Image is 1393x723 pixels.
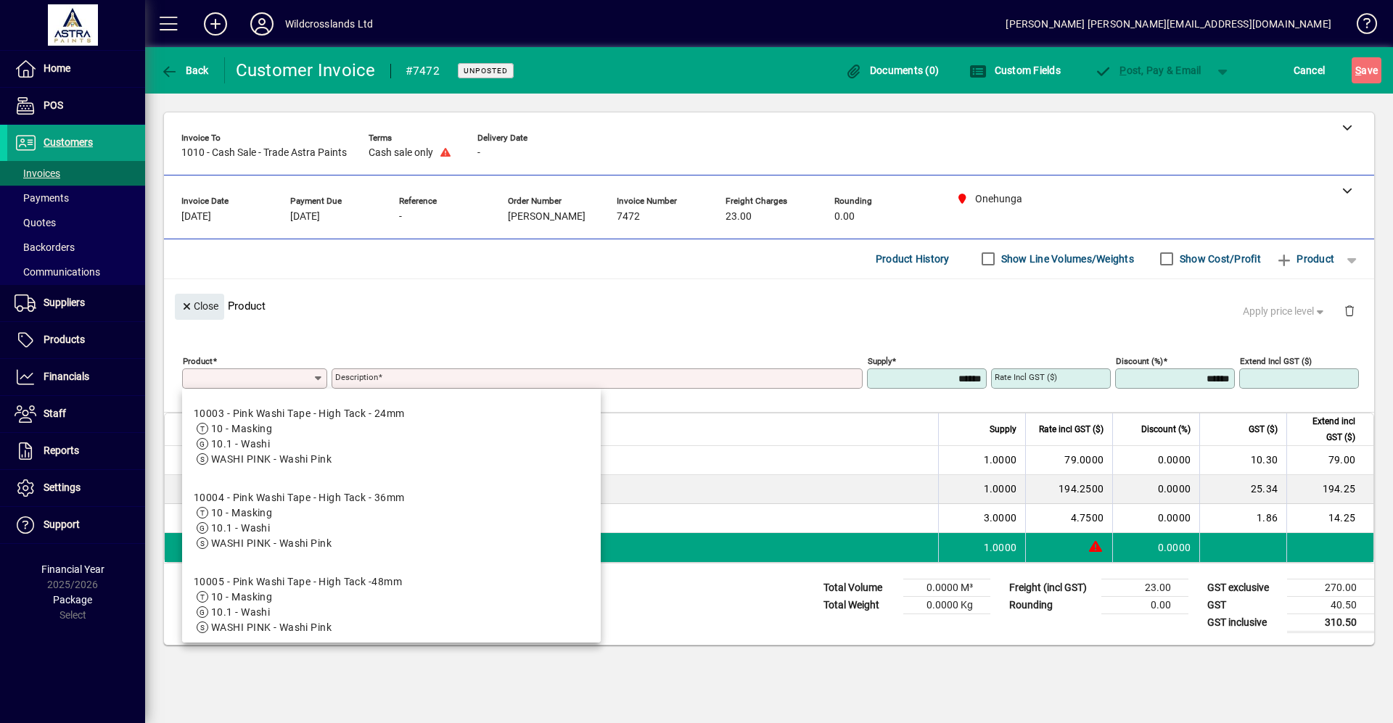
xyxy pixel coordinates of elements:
[44,62,70,74] span: Home
[182,563,601,647] mat-option: 10005 - Pink Washi Tape - High Tack -48mm
[211,507,272,519] span: 10 - Masking
[181,294,218,318] span: Close
[211,606,270,618] span: 10.1 - Washi
[966,57,1064,83] button: Custom Fields
[1352,57,1381,83] button: Save
[7,396,145,432] a: Staff
[1346,3,1375,50] a: Knowledge Base
[7,433,145,469] a: Reports
[464,66,508,75] span: Unposted
[211,522,270,534] span: 10.1 - Washi
[1200,613,1287,632] td: GST inclusive
[44,136,93,148] span: Customers
[7,161,145,186] a: Invoices
[1035,482,1104,496] div: 194.2500
[1035,511,1104,525] div: 4.7500
[171,299,228,313] app-page-header-button: Close
[1200,596,1287,613] td: GST
[1296,413,1355,445] span: Extend incl GST ($)
[7,186,145,210] a: Payments
[192,11,239,37] button: Add
[7,88,145,124] a: POS
[816,596,903,613] td: Total Weight
[285,12,373,36] div: Wildcrosslands Ltd
[1199,446,1286,475] td: 10.30
[211,453,332,465] span: WASHI PINK - Washi Pink
[477,147,480,159] span: -
[1199,475,1286,504] td: 25.34
[44,297,85,308] span: Suppliers
[7,235,145,260] a: Backorders
[1006,12,1331,36] div: [PERSON_NAME] [PERSON_NAME][EMAIL_ADDRESS][DOMAIN_NAME]
[194,490,404,505] div: 10004 - Pink Washi Tape - High Tack - 36mm
[1199,504,1286,533] td: 1.86
[1177,252,1261,266] label: Show Cost/Profit
[369,147,433,159] span: Cash sale only
[290,211,320,223] span: [DATE]
[1287,579,1374,596] td: 270.00
[7,507,145,543] a: Support
[990,421,1016,437] span: Supply
[1286,446,1373,475] td: 79.00
[211,423,272,434] span: 10 - Masking
[194,574,402,590] div: 10005 - Pink Washi Tape - High Tack -48mm
[984,540,1017,555] span: 1.0000
[1101,596,1188,613] td: 0.00
[1088,57,1209,83] button: Post, Pay & Email
[1237,298,1333,324] button: Apply price level
[239,11,285,37] button: Profile
[15,241,75,253] span: Backorders
[998,252,1134,266] label: Show Line Volumes/Weights
[406,59,440,83] div: #7472
[903,596,990,613] td: 0.0000 Kg
[182,394,601,479] mat-option: 10003 - Pink Washi Tape - High Tack - 24mm
[7,322,145,358] a: Products
[845,65,939,76] span: Documents (0)
[1095,65,1201,76] span: ost, Pay & Email
[164,279,1374,332] div: Product
[335,372,378,382] mat-label: Description
[211,621,332,633] span: WASHI PINK - Washi Pink
[194,406,404,421] div: 10003 - Pink Washi Tape - High Tack - 24mm
[1240,355,1312,365] mat-label: Extend incl GST ($)
[1286,504,1373,533] td: 14.25
[870,246,956,272] button: Product History
[211,591,272,603] span: 10 - Masking
[1112,533,1199,562] td: 0.0000
[508,211,585,223] span: [PERSON_NAME]
[984,453,1017,467] span: 1.0000
[44,99,63,111] span: POS
[1002,579,1101,596] td: Freight (incl GST)
[181,211,211,223] span: [DATE]
[816,579,903,596] td: Total Volume
[984,511,1017,525] span: 3.0000
[876,247,950,270] span: Product History
[841,57,942,83] button: Documents (0)
[7,210,145,235] a: Quotes
[984,482,1017,496] span: 1.0000
[868,355,892,365] mat-label: Supply
[44,519,80,530] span: Support
[53,594,92,606] span: Package
[1249,421,1278,437] span: GST ($)
[15,217,56,228] span: Quotes
[183,355,213,365] mat-label: Product
[1119,65,1126,76] span: P
[1116,355,1163,365] mat-label: Discount (%)
[44,482,81,493] span: Settings
[44,371,89,382] span: Financials
[726,211,752,223] span: 23.00
[1002,596,1101,613] td: Rounding
[44,445,79,456] span: Reports
[1243,304,1327,319] span: Apply price level
[1290,57,1329,83] button: Cancel
[1112,446,1199,475] td: 0.0000
[399,211,402,223] span: -
[44,408,66,419] span: Staff
[211,537,332,549] span: WASHI PINK - Washi Pink
[969,65,1061,76] span: Custom Fields
[1035,453,1104,467] div: 79.0000
[236,59,376,82] div: Customer Invoice
[1294,59,1326,82] span: Cancel
[1200,579,1287,596] td: GST exclusive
